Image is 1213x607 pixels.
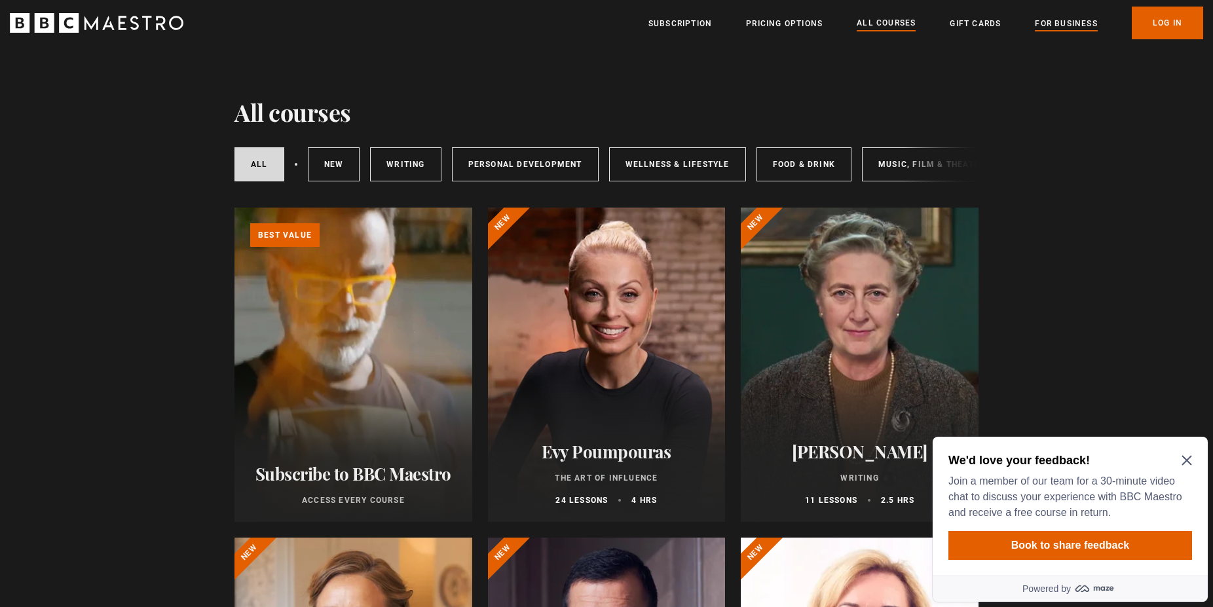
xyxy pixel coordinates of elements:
a: [PERSON_NAME] Writing 11 lessons 2.5 hrs New [741,208,979,522]
nav: Primary [648,7,1203,39]
button: Close Maze Prompt [254,24,265,34]
p: The Art of Influence [504,472,710,484]
button: Book to share feedback [21,100,265,128]
svg: BBC Maestro [10,13,183,33]
a: All Courses [857,16,916,31]
p: Join a member of our team for a 30-minute video chat to discuss your experience with BBC Maestro ... [21,42,259,89]
h2: [PERSON_NAME] [756,441,963,462]
a: Evy Poumpouras The Art of Influence 24 lessons 4 hrs New [488,208,726,522]
a: Log In [1132,7,1203,39]
a: Pricing Options [746,17,823,30]
h2: Evy Poumpouras [504,441,710,462]
a: New [308,147,360,181]
p: 2.5 hrs [881,494,914,506]
a: Music, Film & Theatre [862,147,1001,181]
p: Writing [756,472,963,484]
a: Wellness & Lifestyle [609,147,746,181]
h2: We'd love your feedback! [21,21,259,37]
p: Best value [250,223,320,247]
a: Subscription [648,17,712,30]
a: All [234,147,284,181]
a: Food & Drink [756,147,851,181]
div: Optional study invitation [5,5,280,170]
p: 4 hrs [631,494,657,506]
p: 24 lessons [555,494,608,506]
a: Powered by maze [5,144,280,170]
a: Personal Development [452,147,599,181]
h1: All courses [234,98,351,126]
a: Gift Cards [950,17,1001,30]
a: Writing [370,147,441,181]
a: For business [1035,17,1097,30]
p: 11 lessons [805,494,857,506]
